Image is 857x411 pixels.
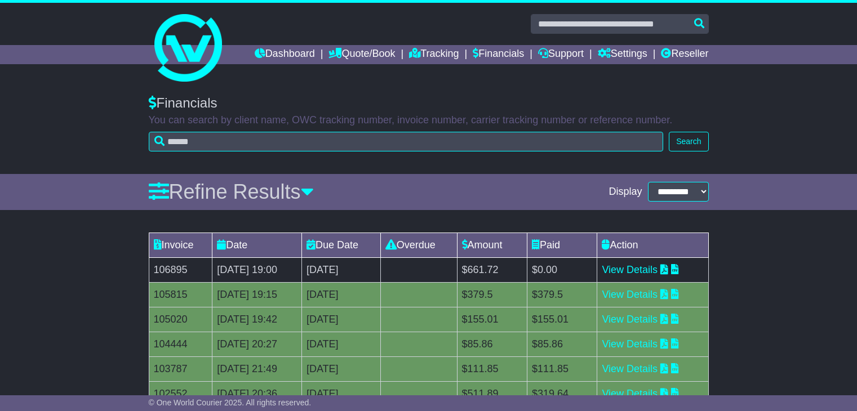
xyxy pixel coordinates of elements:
[527,332,597,356] td: $85.86
[602,338,658,350] a: View Details
[255,45,315,64] a: Dashboard
[301,257,380,282] td: [DATE]
[149,233,212,257] td: Invoice
[212,257,302,282] td: [DATE] 19:00
[602,289,658,300] a: View Details
[457,381,527,406] td: $511.89
[597,233,708,257] td: Action
[598,45,647,64] a: Settings
[527,257,597,282] td: $0.00
[602,264,658,275] a: View Details
[409,45,459,64] a: Tracking
[149,398,312,407] span: © One World Courier 2025. All rights reserved.
[602,388,658,399] a: View Details
[661,45,708,64] a: Reseller
[149,282,212,307] td: 105815
[149,356,212,381] td: 103787
[301,307,380,332] td: [DATE]
[149,332,212,356] td: 104444
[149,381,212,406] td: 102552
[527,282,597,307] td: $379.5
[301,233,380,257] td: Due Date
[527,233,597,257] td: Paid
[149,180,314,203] a: Refine Results
[301,381,380,406] td: [DATE]
[212,356,302,381] td: [DATE] 21:49
[457,233,527,257] td: Amount
[527,356,597,381] td: $111.85
[212,381,302,406] td: [DATE] 20:36
[602,314,658,325] a: View Details
[301,332,380,356] td: [DATE]
[328,45,395,64] a: Quote/Book
[457,307,527,332] td: $155.01
[212,233,302,257] td: Date
[457,332,527,356] td: $85.86
[301,356,380,381] td: [DATE]
[527,307,597,332] td: $155.01
[602,363,658,374] a: View Details
[380,233,457,257] td: Overdue
[538,45,584,64] a: Support
[149,307,212,332] td: 105020
[301,282,380,307] td: [DATE]
[457,257,527,282] td: $661.72
[473,45,524,64] a: Financials
[669,132,708,151] button: Search
[457,356,527,381] td: $111.85
[212,307,302,332] td: [DATE] 19:42
[149,95,709,111] div: Financials
[609,186,642,198] span: Display
[212,282,302,307] td: [DATE] 19:15
[527,381,597,406] td: $319.64
[212,332,302,356] td: [DATE] 20:27
[149,257,212,282] td: 106895
[149,114,709,127] p: You can search by client name, OWC tracking number, invoice number, carrier tracking number or re...
[457,282,527,307] td: $379.5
